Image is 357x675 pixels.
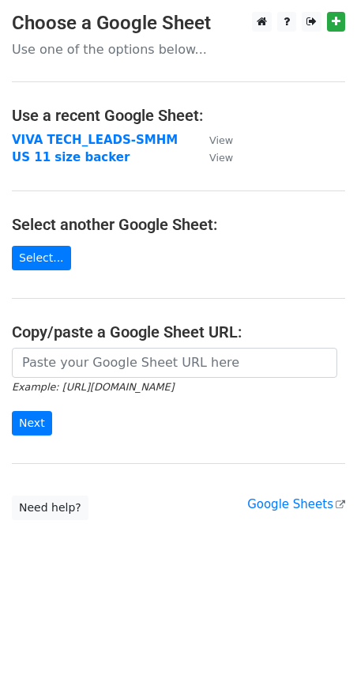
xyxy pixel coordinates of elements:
[12,41,345,58] p: Use one of the options below...
[12,322,345,341] h4: Copy/paste a Google Sheet URL:
[12,381,174,393] small: Example: [URL][DOMAIN_NAME]
[194,150,233,164] a: View
[12,411,52,436] input: Next
[209,134,233,146] small: View
[247,497,345,511] a: Google Sheets
[12,133,178,147] a: VIVA TECH_LEADS-SMHM
[12,12,345,35] h3: Choose a Google Sheet
[12,106,345,125] h4: Use a recent Google Sheet:
[12,215,345,234] h4: Select another Google Sheet:
[194,133,233,147] a: View
[209,152,233,164] small: View
[12,150,130,164] a: US 11 size backer
[12,348,337,378] input: Paste your Google Sheet URL here
[12,246,71,270] a: Select...
[12,496,88,520] a: Need help?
